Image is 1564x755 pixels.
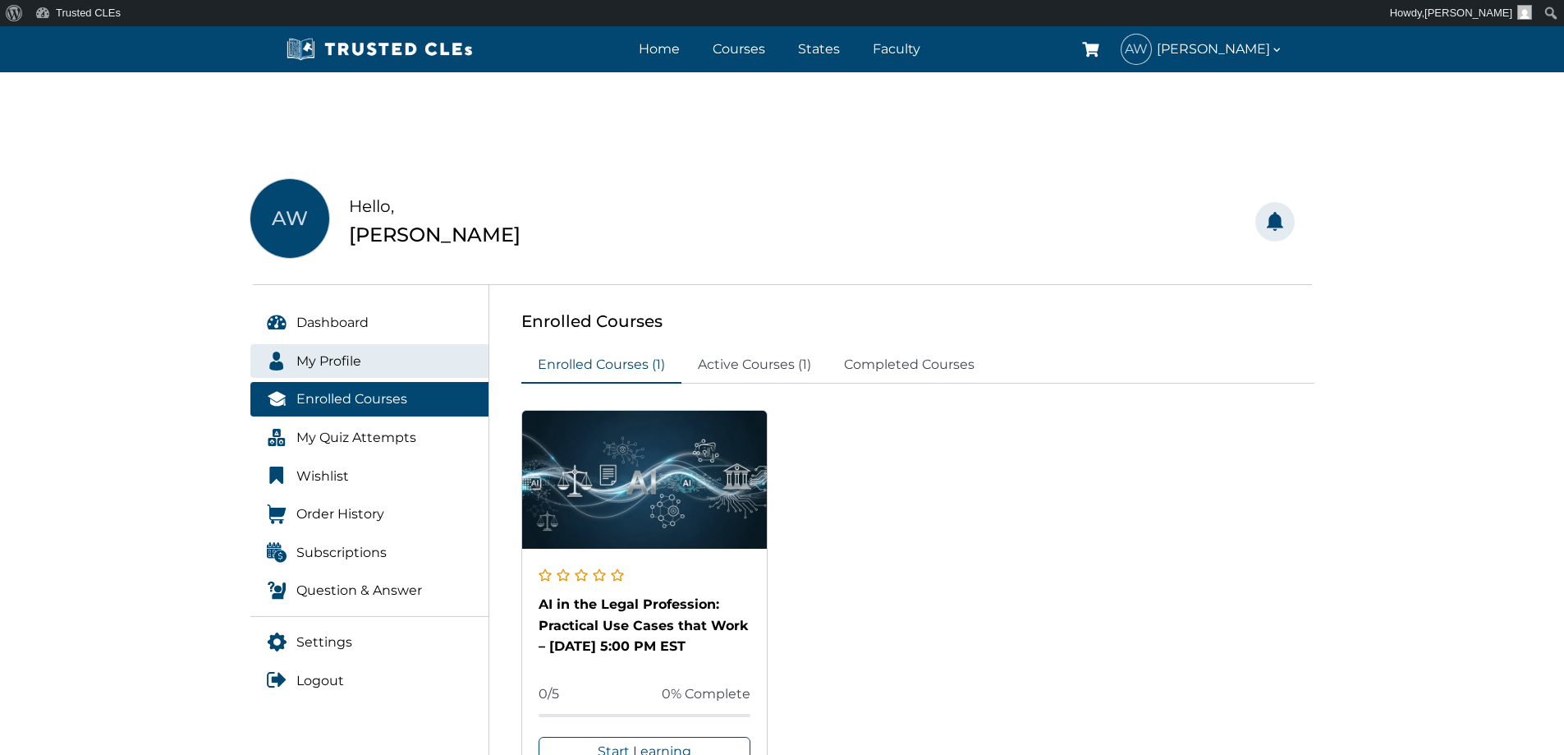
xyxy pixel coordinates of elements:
[296,466,349,487] span: Wishlist
[282,37,478,62] img: Trusted CLEs
[828,348,991,384] a: Completed Courses
[1424,7,1512,19] span: [PERSON_NAME]
[709,37,769,61] a: Courses
[1121,35,1151,64] span: AW
[521,348,681,384] a: Enrolled Courses (1)
[250,306,489,340] a: Dashboard
[250,344,489,379] a: My Profile
[250,536,489,570] a: Subscriptions
[521,308,1314,334] div: Enrolled Courses
[250,625,489,660] a: Settings
[296,312,369,334] span: Dashboard
[539,684,559,705] span: 0/5
[296,670,344,692] span: Logout
[250,664,489,698] a: Logout
[1157,38,1283,60] span: [PERSON_NAME]
[681,348,828,384] a: Active Courses (1)
[539,596,748,654] a: AI in the Legal Profession: Practical Use Cases that Work – [DATE] 5:00 PM EST
[869,37,924,61] a: Faculty
[662,684,750,705] span: 0% Complete
[296,580,422,601] span: Question & Answer
[296,427,416,449] span: My Quiz Attempts
[296,351,361,372] span: My Profile
[296,389,407,410] span: Enrolled Courses
[349,219,521,251] div: [PERSON_NAME]
[794,37,844,61] a: States
[635,37,684,61] a: Home
[296,542,387,564] span: Subscriptions
[250,421,489,455] a: My Quiz Attempts
[250,497,489,532] a: Order History
[349,193,521,219] div: Hello,
[296,632,352,653] span: Settings
[250,179,329,258] span: AW
[250,459,489,494] a: Wishlist
[522,411,768,549] img: AI in the Legal Profession: Practical Use Cases that Work – 10/15 – 5:00 PM EST
[250,573,489,608] a: Question & Answer
[250,382,489,417] a: Enrolled Courses
[296,504,384,525] span: Order History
